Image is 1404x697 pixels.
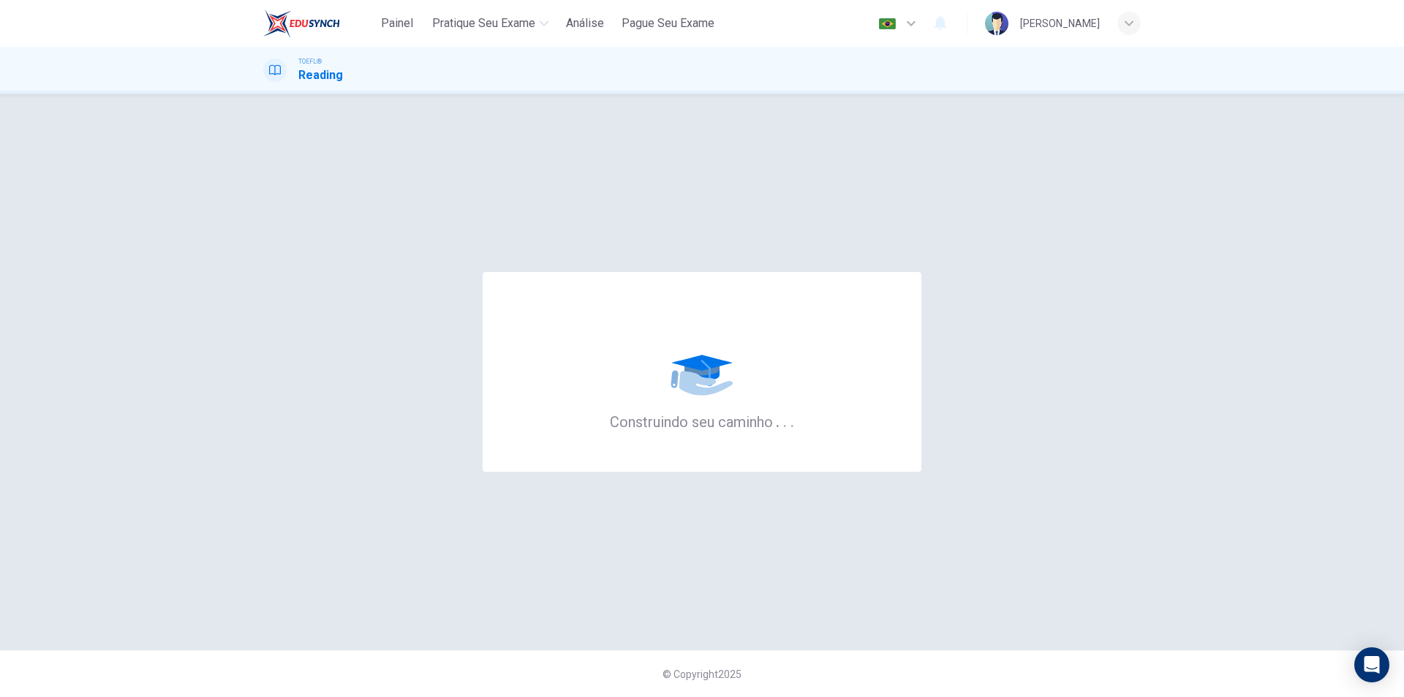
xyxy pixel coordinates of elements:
span: Painel [381,15,413,32]
h6: . [775,408,780,432]
img: Profile picture [985,12,1008,35]
span: Pague Seu Exame [622,15,714,32]
img: pt [878,18,897,29]
a: EduSynch logo [263,9,374,38]
button: Pratique seu exame [426,10,554,37]
h6: . [790,408,795,432]
button: Análise [560,10,610,37]
h1: Reading [298,67,343,84]
h6: Construindo seu caminho [610,412,795,431]
span: Análise [566,15,604,32]
div: [PERSON_NAME] [1020,15,1100,32]
span: © Copyright 2025 [663,668,741,680]
button: Painel [374,10,420,37]
span: TOEFL® [298,56,322,67]
button: Pague Seu Exame [616,10,720,37]
span: Pratique seu exame [432,15,535,32]
div: Open Intercom Messenger [1354,647,1389,682]
img: EduSynch logo [263,9,340,38]
h6: . [782,408,788,432]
